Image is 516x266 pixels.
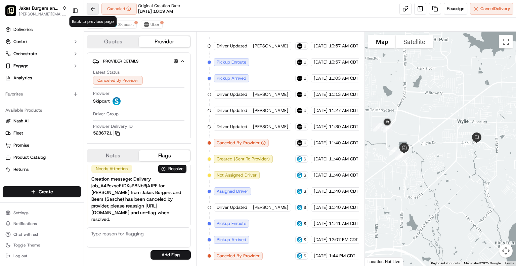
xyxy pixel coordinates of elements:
div: Needs Attention [91,165,132,173]
img: profile_skipcart_partner.png [297,253,302,259]
img: uber-new-logo.jpeg [297,60,302,65]
button: Settings [3,208,81,218]
span: 1:44 PM CDT [329,253,355,259]
a: Fleet [5,130,78,136]
span: Toggle Theme [13,242,40,248]
button: Log out [3,251,81,261]
span: [PERSON_NAME] [253,108,288,114]
img: uber-new-logo.jpeg [297,76,302,81]
span: Pylon [67,166,81,172]
span: Not Assigned Driver [217,172,257,178]
span: Map data ©2025 Google [464,261,501,265]
span: [DATE] [314,221,328,227]
button: Promise [3,140,81,151]
span: [PERSON_NAME] [253,124,288,130]
img: profile_skipcart_partner.png [113,97,121,105]
button: Skipcart [109,21,137,29]
button: Provider Details [92,55,185,67]
span: Canceled By Provider [217,140,260,146]
button: Keyboard shortcuts [431,261,460,266]
span: Uber [304,124,306,129]
a: Open this area in Google Maps (opens a new window) [367,257,389,266]
span: Assigned Driver [217,188,248,194]
span: [DATE] [59,122,73,127]
span: [DATE] [314,140,328,146]
span: Skipcart [304,205,306,210]
button: Toggle fullscreen view [499,35,513,48]
span: [DATE] [314,156,328,162]
button: Resolve [158,165,186,173]
span: Pickup Enroute [217,221,246,227]
button: Notes [87,150,139,161]
button: Map camera controls [499,244,513,258]
img: profile_skipcart_partner.png [297,173,302,178]
div: 14 [392,148,406,162]
span: [DATE] [314,43,328,49]
span: Provider Delivery ID [93,123,133,129]
span: [PERSON_NAME] [21,122,54,127]
button: Returns [3,164,81,175]
img: profile_skipcart_partner.png [297,156,302,162]
span: [DATE] 10:09 AM [138,8,173,14]
img: uber-new-logo.jpeg [297,108,302,113]
p: Welcome 👋 [7,27,122,37]
img: 1736555255976-a54dd68f-1ca7-489b-9aae-adbdc363a1c4 [7,64,19,76]
span: Orchestrate [13,51,37,57]
img: 9188753566659_6852d8bf1fb38e338040_72.png [14,64,26,76]
div: 💻 [57,151,62,156]
span: Skipcart [118,22,134,27]
span: Skipcart [93,98,110,104]
span: Settings [13,210,29,216]
span: Provider [93,90,110,97]
button: Chat with us! [3,230,81,239]
img: 1736555255976-a54dd68f-1ca7-489b-9aae-adbdc363a1c4 [13,122,19,128]
span: Knowledge Base [13,150,51,157]
button: Fleet [3,128,81,139]
span: Pickup Arrived [217,75,246,81]
span: Uber [304,76,306,81]
img: uber-new-logo.jpeg [297,124,302,129]
a: Analytics [3,73,81,83]
span: Skipcart [304,221,306,226]
span: 11:30 AM CDT [329,124,358,130]
button: Orchestrate [3,48,81,59]
div: 📗 [7,151,12,156]
button: Jakes Burgers and Beers (Sachse)Jakes Burgers and Beers (Sachse)[PERSON_NAME][EMAIL_ADDRESS][DOMA... [3,3,70,19]
button: [PERSON_NAME][EMAIL_ADDRESS][DOMAIN_NAME] [19,11,67,17]
div: 13 [386,144,400,158]
img: Google [367,257,389,266]
span: Fleet [13,130,23,136]
span: [DATE] [314,172,328,178]
span: Driver Updated [217,124,247,130]
div: Past conversations [7,87,45,92]
a: Powered byPylon [47,166,81,172]
span: 11:40 AM CDT [329,140,358,146]
img: uber-new-logo.jpeg [297,43,302,49]
a: Returns [5,166,78,173]
span: [DATE] [314,75,328,81]
span: Returns [13,166,29,173]
button: Flags [139,150,190,161]
a: 💻API Documentation [54,147,111,159]
button: Quotes [87,36,139,47]
a: Promise [5,142,78,148]
span: Driver Updated [217,91,247,98]
div: We're available if you need us! [30,71,92,76]
a: Deliveries [3,24,81,35]
span: Driver Updated [217,43,247,49]
img: 1736555255976-a54dd68f-1ca7-489b-9aae-adbdc363a1c4 [13,104,19,110]
img: profile_skipcart_partner.png [297,189,302,194]
button: Add Flag [150,250,191,260]
span: 10:57 AM CDT [329,43,358,49]
button: Provider [139,36,190,47]
button: Canceled [101,3,137,15]
span: Chat with us! [13,232,38,237]
span: 10:57 AM CDT [329,59,358,65]
span: [DATE] [314,59,328,65]
button: Start new chat [114,66,122,74]
button: Create [3,186,81,197]
img: profile_skipcart_partner.png [297,237,302,242]
span: Created (Sent To Provider) [217,156,270,162]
